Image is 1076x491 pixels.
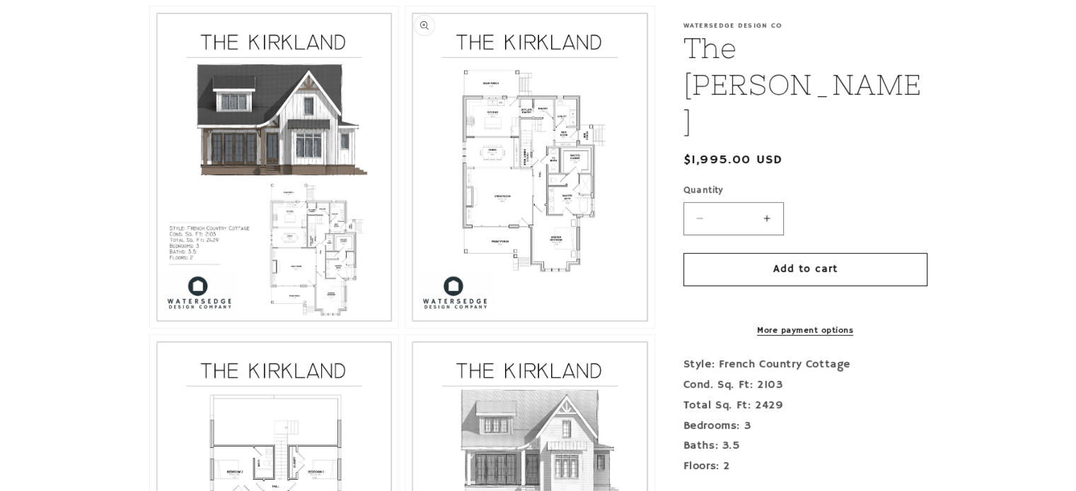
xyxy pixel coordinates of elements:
p: Style: French Country Cottage Cond. Sq. Ft: 2103 Total Sq. Ft: 2429 Bedrooms: 3 Baths: 3.5 Floors: 2 [683,355,927,477]
span: $1,995.00 USD [683,150,783,170]
h1: The [PERSON_NAME] [683,30,927,140]
label: Quantity [683,184,927,198]
p: Watersedge Design Co [683,21,927,30]
a: More payment options [683,324,927,337]
button: Add to cart [683,253,927,286]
